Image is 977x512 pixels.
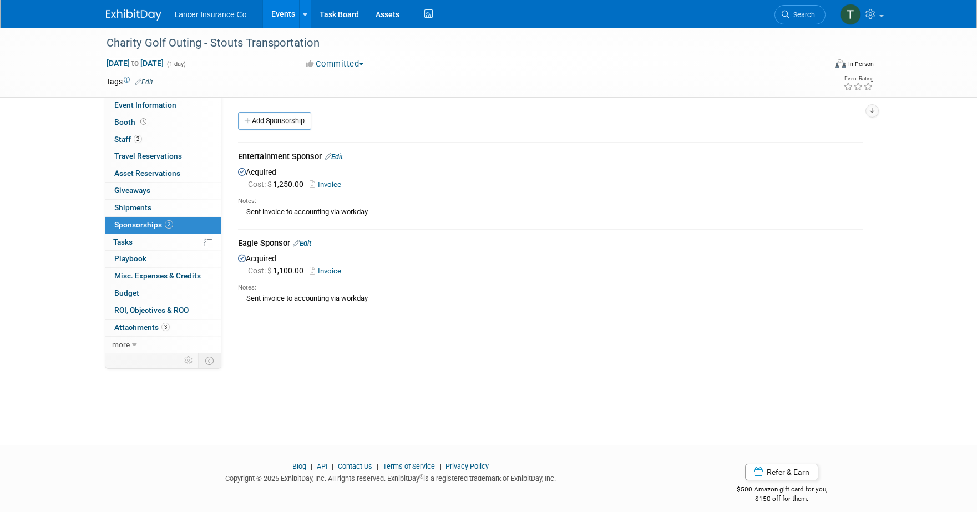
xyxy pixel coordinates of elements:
[419,474,423,480] sup: ®
[745,464,818,480] a: Refer & Earn
[114,288,139,297] span: Budget
[248,266,273,275] span: Cost: $
[248,180,308,189] span: 1,250.00
[114,100,176,109] span: Event Information
[105,337,221,353] a: more
[238,151,863,165] div: Entertainment Sponsor
[374,462,381,470] span: |
[692,494,872,504] div: $150 off for them.
[103,33,809,53] div: Charity Golf Outing - Stouts Transportation
[114,118,149,126] span: Booth
[179,353,199,368] td: Personalize Event Tab Strip
[114,203,151,212] span: Shipments
[114,254,146,263] span: Playbook
[238,292,863,304] div: Sent invoice to accounting via workday
[248,180,273,189] span: Cost: $
[105,268,221,285] a: Misc. Expenses & Credits
[138,118,149,126] span: Booth not reserved yet
[338,462,372,470] a: Contact Us
[238,251,863,307] div: Acquired
[293,239,311,247] a: Edit
[325,153,343,161] a: Edit
[106,9,161,21] img: ExhibitDay
[105,200,221,216] a: Shipments
[446,462,489,470] a: Privacy Policy
[166,60,186,68] span: (1 day)
[134,135,142,143] span: 2
[114,306,189,315] span: ROI, Objectives & ROO
[774,5,826,24] a: Search
[238,165,863,221] div: Acquired
[198,353,221,368] td: Toggle Event Tabs
[238,112,311,130] a: Add Sponsorship
[114,135,142,144] span: Staff
[238,237,863,251] div: Eagle Sponsor
[114,220,173,229] span: Sponsorships
[105,165,221,182] a: Asset Reservations
[105,285,221,302] a: Budget
[105,320,221,336] a: Attachments3
[113,237,133,246] span: Tasks
[317,462,327,470] a: API
[310,180,346,189] a: Invoice
[105,234,221,251] a: Tasks
[383,462,435,470] a: Terms of Service
[302,58,368,70] button: Committed
[310,267,346,275] a: Invoice
[238,206,863,217] div: Sent invoice to accounting via workday
[105,302,221,319] a: ROI, Objectives & ROO
[114,323,170,332] span: Attachments
[165,220,173,229] span: 2
[843,76,873,82] div: Event Rating
[114,271,201,280] span: Misc. Expenses & Credits
[329,462,336,470] span: |
[760,58,874,74] div: Event Format
[130,59,140,68] span: to
[835,59,846,68] img: Format-Inperson.png
[437,462,444,470] span: |
[114,186,150,195] span: Giveaways
[692,478,872,503] div: $500 Amazon gift card for you,
[105,148,221,165] a: Travel Reservations
[238,197,863,206] div: Notes:
[308,462,315,470] span: |
[114,151,182,160] span: Travel Reservations
[106,58,164,68] span: [DATE] [DATE]
[248,266,308,275] span: 1,100.00
[112,340,130,349] span: more
[105,183,221,199] a: Giveaways
[114,169,180,178] span: Asset Reservations
[161,323,170,331] span: 3
[105,217,221,234] a: Sponsorships2
[106,471,676,484] div: Copyright © 2025 ExhibitDay, Inc. All rights reserved. ExhibitDay is a registered trademark of Ex...
[135,78,153,86] a: Edit
[105,97,221,114] a: Event Information
[789,11,815,19] span: Search
[105,114,221,131] a: Booth
[106,76,153,87] td: Tags
[175,10,247,19] span: Lancer Insurance Co
[848,60,874,68] div: In-Person
[238,283,863,292] div: Notes:
[292,462,306,470] a: Blog
[105,131,221,148] a: Staff2
[105,251,221,267] a: Playbook
[840,4,861,25] img: Terrence Forrest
